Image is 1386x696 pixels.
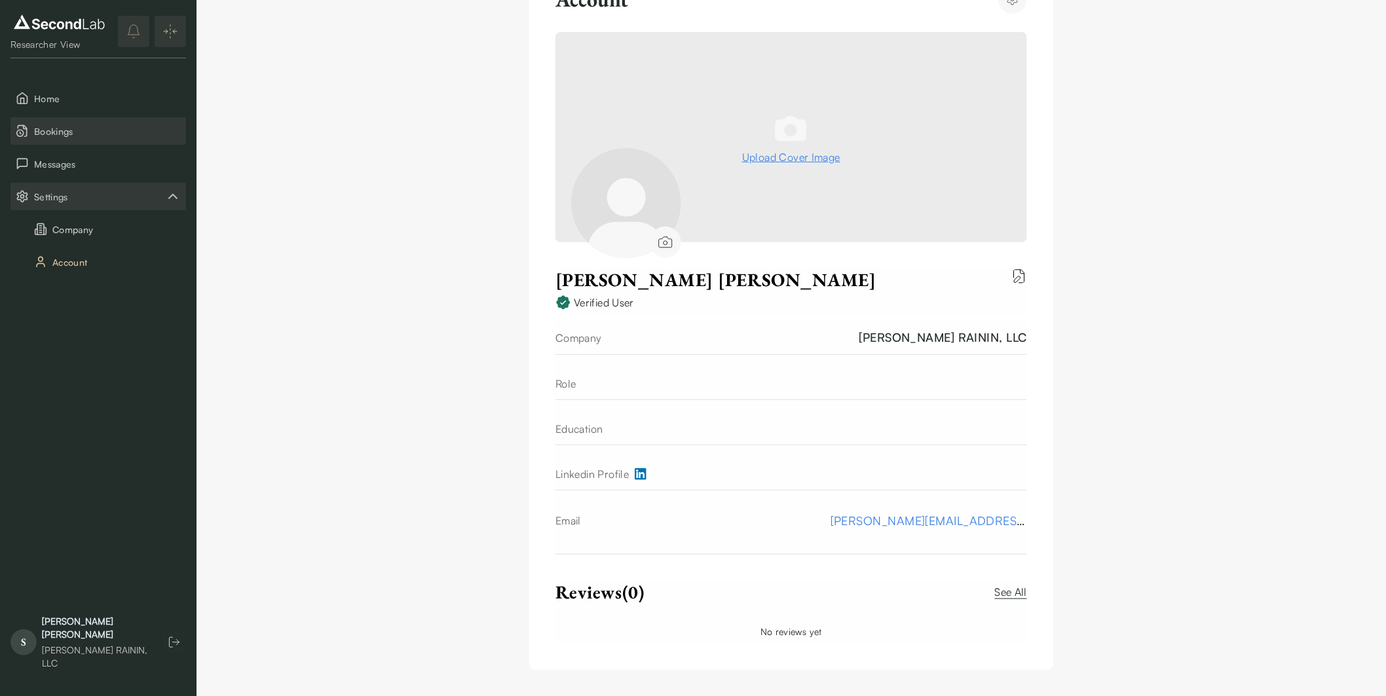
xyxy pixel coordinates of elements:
div: Email [555,513,581,528]
div: Education [555,421,603,437]
div: Settings sub items [10,183,186,210]
button: Log out [162,631,186,654]
a: See All [995,584,1027,600]
div: Upload Cover Image [742,149,840,165]
a: [PERSON_NAME][EMAIL_ADDRESS][DOMAIN_NAME] [831,513,1123,528]
button: Upload Cover Image [742,110,840,165]
img: Verified [555,295,571,310]
span: Messages [34,157,181,171]
button: Home [10,84,186,112]
img: cloud upload icon [773,110,810,147]
button: Company [10,215,186,243]
span: Home [34,92,181,105]
div: Role [555,376,576,392]
button: Account [10,248,186,276]
span: Reviews (0) [555,581,645,604]
div: [PERSON_NAME] RAININ, LLC [42,644,149,670]
button: Bookings [10,117,186,145]
button: Expand/Collapse sidebar [155,16,186,47]
button: Messages [10,150,186,177]
div: Linkedin Profile [555,466,629,482]
img: Sophie Chang [571,148,681,258]
button: Settings [10,183,186,210]
button: Edit profile photo [650,227,681,258]
span: S [10,629,37,655]
img: logo [10,12,108,33]
div: Company [555,330,602,346]
div: Researcher View [10,38,108,51]
img: linkedin [634,467,647,481]
button: Edit biography [983,268,1027,292]
div: No reviews yet [555,625,1027,638]
div: [PERSON_NAME] [PERSON_NAME] [42,615,149,641]
span: Settings [34,190,165,204]
span: [PERSON_NAME] [PERSON_NAME] [555,268,876,291]
span: Bookings [34,124,181,138]
button: notifications [118,16,149,47]
div: Verified User [574,295,634,310]
div: [PERSON_NAME] RAININ, LLC [859,329,1027,346]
